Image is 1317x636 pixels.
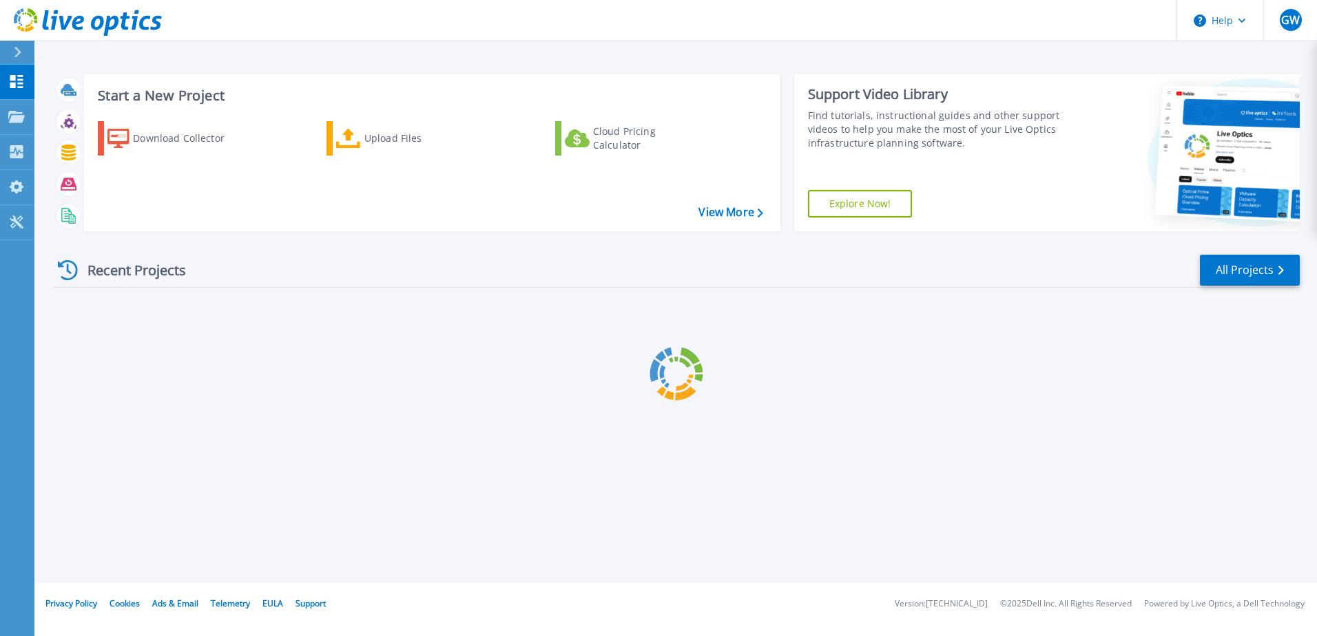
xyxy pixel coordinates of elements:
a: Cloud Pricing Calculator [555,121,709,156]
div: Upload Files [364,125,475,152]
a: Cookies [110,597,140,609]
li: Powered by Live Optics, a Dell Technology [1144,600,1305,608]
span: GW [1281,14,1300,25]
li: © 2025 Dell Inc. All Rights Reserved [1000,600,1132,608]
a: Privacy Policy [45,597,97,609]
div: Find tutorials, instructional guides and other support videos to help you make the most of your L... [808,109,1066,150]
a: Telemetry [211,597,250,609]
div: Recent Projects [53,253,205,287]
div: Download Collector [133,125,243,152]
div: Support Video Library [808,85,1066,103]
a: Support [295,597,326,609]
a: EULA [262,597,283,609]
a: All Projects [1200,255,1300,286]
div: Cloud Pricing Calculator [593,125,703,152]
li: Version: [TECHNICAL_ID] [895,600,988,608]
a: Download Collector [98,121,251,156]
a: View More [698,206,763,219]
h3: Start a New Project [98,88,763,103]
a: Explore Now! [808,190,913,218]
a: Upload Files [326,121,480,156]
a: Ads & Email [152,597,198,609]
